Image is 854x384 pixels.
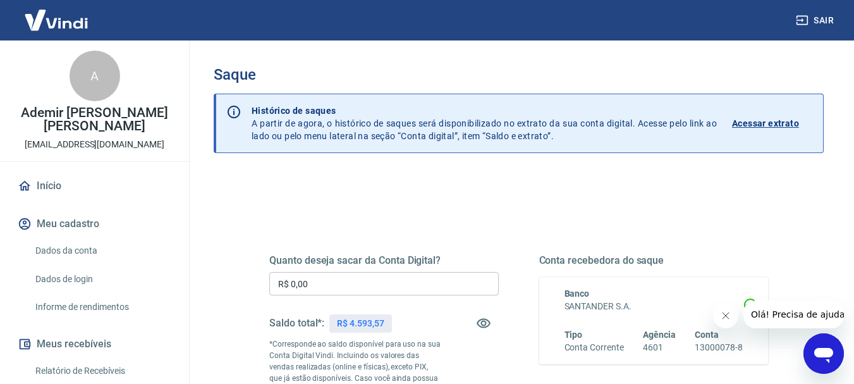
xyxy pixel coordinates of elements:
[564,341,624,354] h6: Conta Corrente
[15,210,174,238] button: Meu cadastro
[643,330,676,340] span: Agência
[732,117,799,130] p: Acessar extrato
[732,104,813,142] a: Acessar extrato
[30,294,174,320] a: Informe de rendimentos
[15,330,174,358] button: Meus recebíveis
[25,138,164,151] p: [EMAIL_ADDRESS][DOMAIN_NAME]
[252,104,717,142] p: A partir de agora, o histórico de saques será disponibilizado no extrato da sua conta digital. Ac...
[564,330,583,340] span: Tipo
[743,300,844,328] iframe: Mensagem da empresa
[15,1,97,39] img: Vindi
[10,106,179,133] p: Ademir [PERSON_NAME] [PERSON_NAME]
[564,288,590,299] span: Banco
[269,317,324,330] h5: Saldo total*:
[214,66,824,84] h3: Saque
[695,330,719,340] span: Conta
[269,254,499,267] h5: Quanto deseja sacar da Conta Digital?
[30,266,174,292] a: Dados de login
[564,300,743,313] h6: SANTANDER S.A.
[803,333,844,374] iframe: Botão para abrir a janela de mensagens
[252,104,717,117] p: Histórico de saques
[643,341,676,354] h6: 4601
[30,238,174,264] a: Dados da conta
[695,341,743,354] h6: 13000078-8
[70,51,120,101] div: A
[8,9,106,19] span: Olá! Precisa de ajuda?
[713,303,738,328] iframe: Fechar mensagem
[793,9,839,32] button: Sair
[15,172,174,200] a: Início
[337,317,384,330] p: R$ 4.593,57
[30,358,174,384] a: Relatório de Recebíveis
[539,254,769,267] h5: Conta recebedora do saque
